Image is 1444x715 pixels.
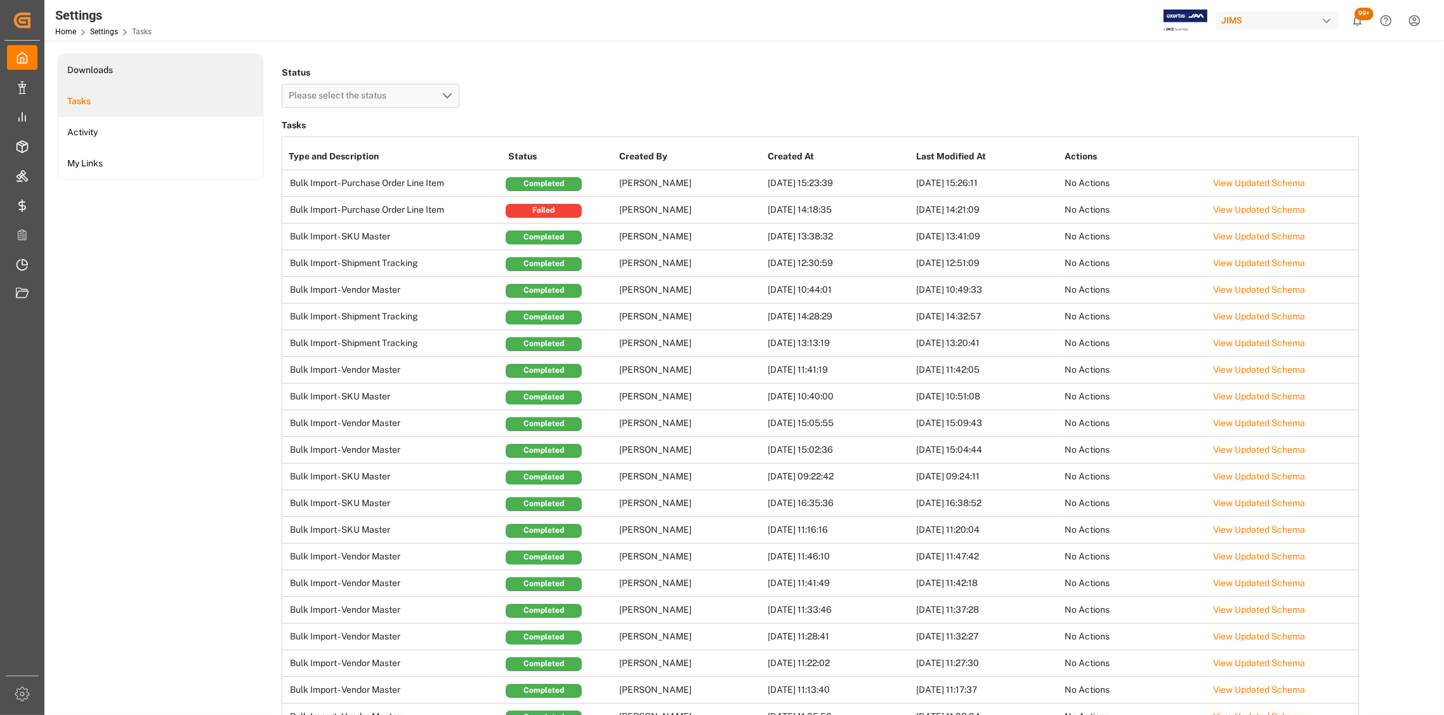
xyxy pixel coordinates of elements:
a: View Updated Schema [1213,631,1305,641]
div: Completed [506,471,582,484]
td: [DATE] 11:32:27 [913,624,1061,650]
div: Completed [506,444,582,458]
td: [DATE] 15:23:39 [765,170,913,197]
span: No Actions [1065,525,1110,535]
td: [PERSON_NAME] [616,170,765,197]
span: No Actions [1065,284,1110,295]
span: No Actions [1065,204,1110,215]
a: View Updated Schema [1213,258,1305,268]
th: Created By [616,144,765,170]
div: Completed [506,177,582,191]
button: show 100 new notifications [1343,6,1372,35]
td: [DATE] 12:51:09 [913,250,1061,277]
div: Completed [506,577,582,591]
a: View Updated Schema [1213,551,1305,561]
th: Actions [1061,144,1210,170]
a: Tasks [58,86,263,117]
span: No Actions [1065,338,1110,348]
span: No Actions [1065,231,1110,241]
td: [DATE] 11:41:49 [765,570,913,597]
a: View Updated Schema [1213,178,1305,188]
div: Completed [506,497,582,511]
td: Bulk Import - Shipment Tracking [282,304,505,330]
td: [DATE] 09:24:11 [913,464,1061,490]
a: View Updated Schema [1213,418,1305,428]
td: [DATE] 11:16:16 [765,517,913,544]
div: Completed [506,551,582,565]
td: Bulk Import - Purchase Order Line Item [282,197,505,224]
td: [DATE] 13:13:19 [765,330,913,357]
div: Completed [506,684,582,698]
td: [PERSON_NAME] [616,277,765,304]
button: open menu [282,84,459,108]
td: Bulk Import - Vendor Master [282,410,505,437]
span: No Actions [1065,258,1110,268]
a: View Updated Schema [1213,444,1305,455]
td: [DATE] 11:47:42 [913,544,1061,570]
td: [PERSON_NAME] [616,570,765,597]
td: [PERSON_NAME] [616,330,765,357]
th: Last Modified At [913,144,1061,170]
td: Bulk Import - SKU Master [282,464,505,490]
span: No Actions [1065,658,1110,668]
td: Bulk Import - SKU Master [282,224,505,250]
td: Bulk Import - Vendor Master [282,357,505,384]
div: Completed [506,631,582,645]
td: Bulk Import - Vendor Master [282,677,505,704]
a: View Updated Schema [1213,471,1305,481]
span: No Actions [1065,631,1110,641]
td: [DATE] 15:26:11 [913,170,1061,197]
td: [PERSON_NAME] [616,490,765,517]
td: [DATE] 13:20:41 [913,330,1061,357]
td: [DATE] 13:41:09 [913,224,1061,250]
a: View Updated Schema [1213,204,1305,215]
td: Bulk Import - SKU Master [282,384,505,410]
div: Completed [506,391,582,404]
span: No Actions [1065,178,1110,188]
td: Bulk Import - SKU Master [282,490,505,517]
a: View Updated Schema [1213,658,1305,668]
span: No Actions [1065,685,1110,695]
td: [PERSON_NAME] [616,197,765,224]
span: No Actions [1065,471,1110,481]
div: Completed [506,284,582,298]
a: My Links [58,148,263,179]
a: View Updated Schema [1213,391,1305,401]
a: View Updated Schema [1213,231,1305,241]
td: [DATE] 11:41:19 [765,357,913,384]
td: [DATE] 14:18:35 [765,197,913,224]
td: [PERSON_NAME] [616,410,765,437]
td: [DATE] 15:05:55 [765,410,913,437]
td: Bulk Import - Vendor Master [282,570,505,597]
td: [DATE] 09:22:42 [765,464,913,490]
a: Home [55,27,76,36]
td: [DATE] 11:46:10 [765,544,913,570]
td: [DATE] 11:42:05 [913,357,1061,384]
span: No Actions [1065,605,1110,615]
td: Bulk Import - Vendor Master [282,437,505,464]
td: Bulk Import - Vendor Master [282,650,505,677]
td: [PERSON_NAME] [616,650,765,677]
div: Completed [506,364,582,378]
div: Completed [506,524,582,538]
td: [DATE] 13:38:32 [765,224,913,250]
td: [PERSON_NAME] [616,224,765,250]
th: Created At [765,144,913,170]
div: Completed [506,311,582,324]
a: View Updated Schema [1213,605,1305,615]
td: [DATE] 10:40:00 [765,384,913,410]
button: Help Center [1372,6,1400,35]
span: No Actions [1065,444,1110,455]
span: No Actions [1065,498,1110,508]
span: No Actions [1065,578,1110,588]
td: [PERSON_NAME] [616,437,765,464]
td: Bulk Import - SKU Master [282,517,505,544]
td: [PERSON_NAME] [616,597,765,624]
a: View Updated Schema [1213,525,1305,535]
span: No Actions [1065,418,1110,428]
td: [DATE] 16:38:52 [913,490,1061,517]
td: [DATE] 11:27:30 [913,650,1061,677]
td: [DATE] 10:51:08 [913,384,1061,410]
